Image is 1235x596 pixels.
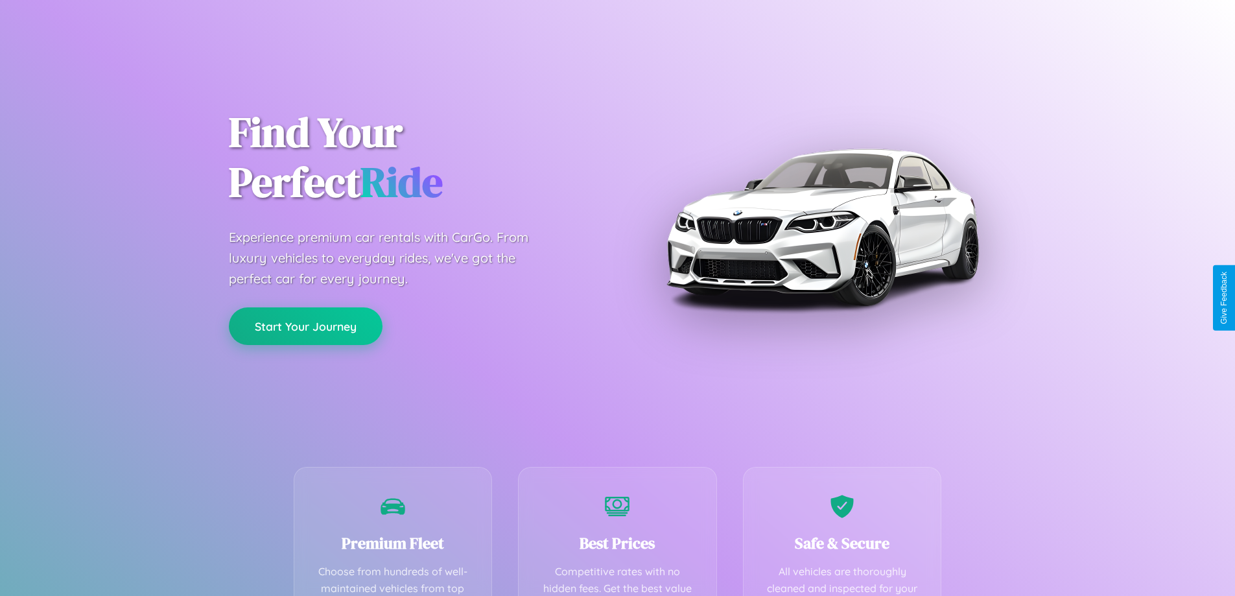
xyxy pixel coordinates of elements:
h3: Best Prices [538,532,697,554]
h3: Premium Fleet [314,532,473,554]
span: Ride [360,154,443,210]
div: Give Feedback [1219,272,1229,324]
button: Start Your Journey [229,307,382,345]
h3: Safe & Secure [763,532,922,554]
h1: Find Your Perfect [229,108,598,208]
img: Premium BMW car rental vehicle [660,65,984,389]
p: Experience premium car rentals with CarGo. From luxury vehicles to everyday rides, we've got the ... [229,227,553,289]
